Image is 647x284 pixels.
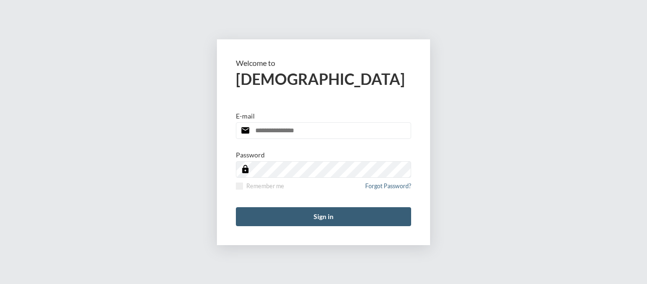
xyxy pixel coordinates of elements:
[236,151,265,159] p: Password
[365,183,411,195] a: Forgot Password?
[236,58,411,67] p: Welcome to
[236,70,411,88] h2: [DEMOGRAPHIC_DATA]
[236,207,411,226] button: Sign in
[236,112,255,120] p: E-mail
[236,183,284,190] label: Remember me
